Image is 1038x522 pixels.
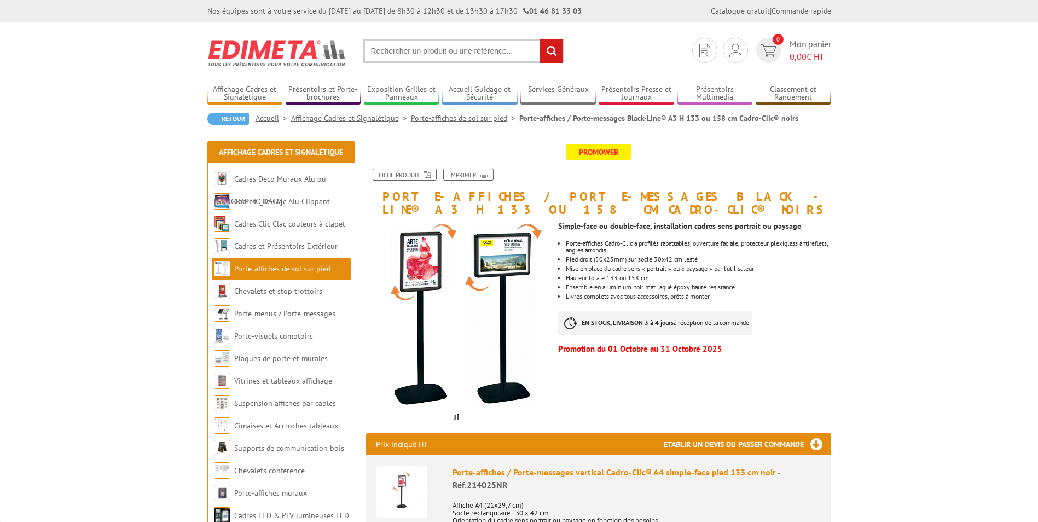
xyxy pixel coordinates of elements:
[234,219,345,229] a: Cadres Clic-Clac couleurs à clapet
[234,286,322,296] a: Chevalets et stop trottoirs
[219,147,343,157] a: Affichage Cadres et Signalétique
[214,171,230,187] img: Cadres Deco Muraux Alu ou Bois
[234,309,335,318] a: Porte-menus / Porte-messages
[566,240,831,253] li: Porte-affiches Cadro-Clic à profilés rabattables, ouverture faciale, protecteur plexiglass antire...
[234,376,332,386] a: Vitrines et tableaux affichage
[207,85,283,103] a: Affichage Cadres et Signalétique
[234,331,313,341] a: Porte-visuels comptoirs
[373,169,437,181] a: Fiche produit
[790,50,831,63] span: € HT
[664,433,831,455] h3: Etablir un devis ou passer commande
[214,174,326,206] a: Cadres Deco Muraux Alu ou [GEOGRAPHIC_DATA]
[772,6,831,16] a: Commande rapide
[256,113,291,123] a: Accueil
[566,293,831,300] li: Livrés complets avec tous accessoires, prêts à monter
[756,85,831,103] a: Classement et Rangement
[214,238,230,254] img: Cadres et Présentoirs Extérieur
[214,260,230,277] img: Porte-affiches de sol sur pied
[453,466,821,491] div: Porte-affiches / Porte-messages vertical Cadro-Clic® A4 simple-face pied 133 cm noir -
[207,33,347,73] img: Edimeta
[286,85,361,103] a: Présentoirs et Porte-brochures
[523,6,582,16] strong: 01 46 81 33 03
[443,169,494,181] a: Imprimer
[234,421,338,431] a: Cimaises et Accroches tableaux
[214,485,230,501] img: Porte-affiches muraux
[558,311,752,335] p: à réception de la commande
[364,85,439,103] a: Exposition Grilles et Panneaux
[790,38,831,63] span: Mon panier
[363,39,564,63] input: Rechercher un produit ou une référence...
[214,395,230,411] img: Suspension affiches par câbles
[234,466,305,475] a: Chevalets conférence
[234,264,330,274] a: Porte-affiches de sol sur pied
[214,216,230,232] img: Cadres Clic-Clac couleurs à clapet
[773,34,784,45] span: 0
[761,44,776,57] img: devis rapide
[214,462,230,479] img: Chevalets conférence
[711,6,770,16] a: Catalogue gratuit
[207,113,249,125] a: Retour
[699,44,710,57] img: devis rapide
[442,85,518,103] a: Accueil Guidage et Sécurité
[729,44,741,57] img: devis rapide
[599,85,674,103] a: Présentoirs Presse et Journaux
[234,488,307,498] a: Porte-affiches muraux
[566,144,631,160] span: Promoweb
[214,328,230,344] img: Porte-visuels comptoirs
[566,265,831,272] li: Mise en place du cadre sens « portrait » ou « paysage » par l’utilisateur
[566,256,831,263] p: Pied droit (50x25mm) sur socle 30x42 cm lesté
[677,85,753,103] a: Présentoirs Multimédia
[566,275,831,281] p: Hauteur totale 133 ou 158 cm
[582,318,674,327] strong: EN STOCK, LIVRAISON 3 à 4 jours
[566,284,831,291] li: Ensemble en aluminium noir mat laqué époxy haute résistance
[214,373,230,389] img: Vitrines et tableaux affichage
[376,466,427,518] img: Porte-affiches / Porte-messages vertical Cadro-Clic® A4 simple-face pied 133 cm noir
[234,353,328,363] a: Plaques de porte et murales
[214,417,230,434] img: Cimaises et Accroches tableaux
[207,5,582,16] div: Nos équipes sont à votre service du [DATE] au [DATE] de 8h30 à 12h30 et de 13h30 à 17h30
[540,39,563,63] input: rechercher
[519,113,798,124] li: Porte-affiches / Porte-messages Black-Line® A3 H 133 ou 158 cm Cadro-Clic® noirs
[234,196,330,206] a: Cadres Clic-Clac Alu Clippant
[366,222,550,406] img: porte_affiches_de_sol_214000nr.jpg
[214,350,230,367] img: Plaques de porte et murales
[453,479,508,490] span: Réf.214025NR
[234,511,349,520] a: Cadres LED & PLV lumineuses LED
[234,398,336,408] a: Suspension affiches par câbles
[558,346,831,352] p: Promotion du 01 Octobre au 31 Octobre 2025
[291,113,411,123] a: Affichage Cadres et Signalétique
[234,443,344,453] a: Supports de communication bois
[411,113,519,123] a: Porte-affiches de sol sur pied
[520,85,596,103] a: Services Généraux
[214,440,230,456] img: Supports de communication bois
[376,433,428,455] p: Prix indiqué HT
[214,305,230,322] img: Porte-menus / Porte-messages
[234,241,338,251] a: Cadres et Présentoirs Extérieur
[558,221,801,231] strong: Simple-face ou double-face, installation cadres sens portrait ou paysage
[214,283,230,299] img: Chevalets et stop trottoirs
[753,38,831,63] a: devis rapide 0 Mon panier 0,00€ HT
[711,5,831,16] div: |
[790,51,807,62] span: 0,00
